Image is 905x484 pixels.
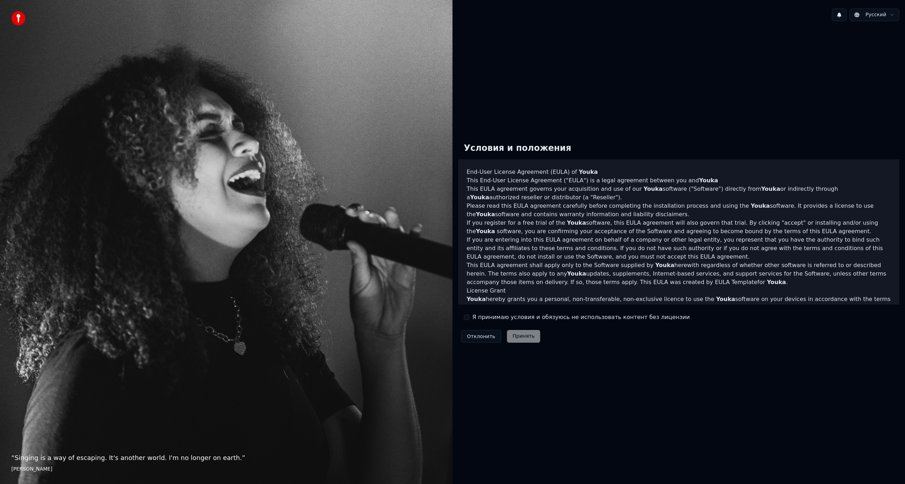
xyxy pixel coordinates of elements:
[467,236,891,261] p: If you are entering into this EULA agreement on behalf of a company or other legal entity, you re...
[467,202,891,219] p: Please read this EULA agreement carefully before completing the installation process and using th...
[699,177,718,184] span: Youka
[716,296,735,302] span: Youka
[467,219,891,236] p: If you register for a free trial of the software, this EULA agreement will also govern that trial...
[476,211,495,218] span: Youka
[579,169,598,175] span: Youka
[467,185,891,202] p: This EULA agreement governs your acquisition and use of our software ("Software") directly from o...
[643,185,662,192] span: Youka
[11,453,441,463] p: “ Singing is a way of escaping. It's another world. I'm no longer on earth. ”
[476,228,495,235] span: Youka
[567,219,586,226] span: Youka
[467,168,891,176] h3: End-User License Agreement (EULA) of
[761,185,780,192] span: Youka
[467,296,486,302] span: Youka
[472,313,690,321] label: Я принимаю условия и обязуюсь не использовать контент без лицензии
[467,176,891,185] p: This End-User License Agreement ("EULA") is a legal agreement between you and
[567,270,586,277] span: Youka
[467,287,891,295] h3: License Grant
[11,466,441,473] footer: [PERSON_NAME]
[461,330,501,343] button: Отклонить
[767,279,786,285] span: Youka
[655,262,675,268] span: Youka
[470,194,489,201] span: Youka
[11,11,25,25] img: youka
[467,261,891,287] p: This EULA agreement shall apply only to the Software supplied by herewith regardless of whether o...
[715,279,757,285] a: EULA Template
[751,202,770,209] span: Youka
[458,137,577,160] div: Условия и положения
[467,295,891,312] p: hereby grants you a personal, non-transferable, non-exclusive licence to use the software on your...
